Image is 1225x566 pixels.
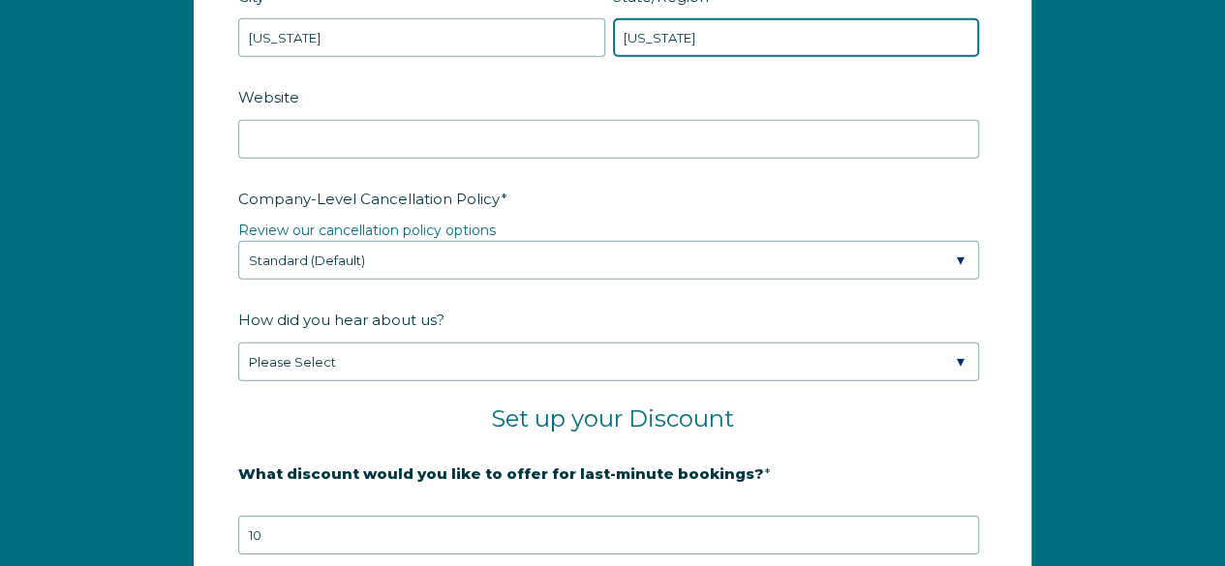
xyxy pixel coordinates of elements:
[238,82,299,112] span: Website
[238,184,501,214] span: Company-Level Cancellation Policy
[238,222,496,239] a: Review our cancellation policy options
[238,464,764,483] strong: What discount would you like to offer for last-minute bookings?
[491,404,734,432] span: Set up your Discount
[238,496,541,514] strong: 20% is recommended, minimum of 10%
[238,305,444,335] span: How did you hear about us?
